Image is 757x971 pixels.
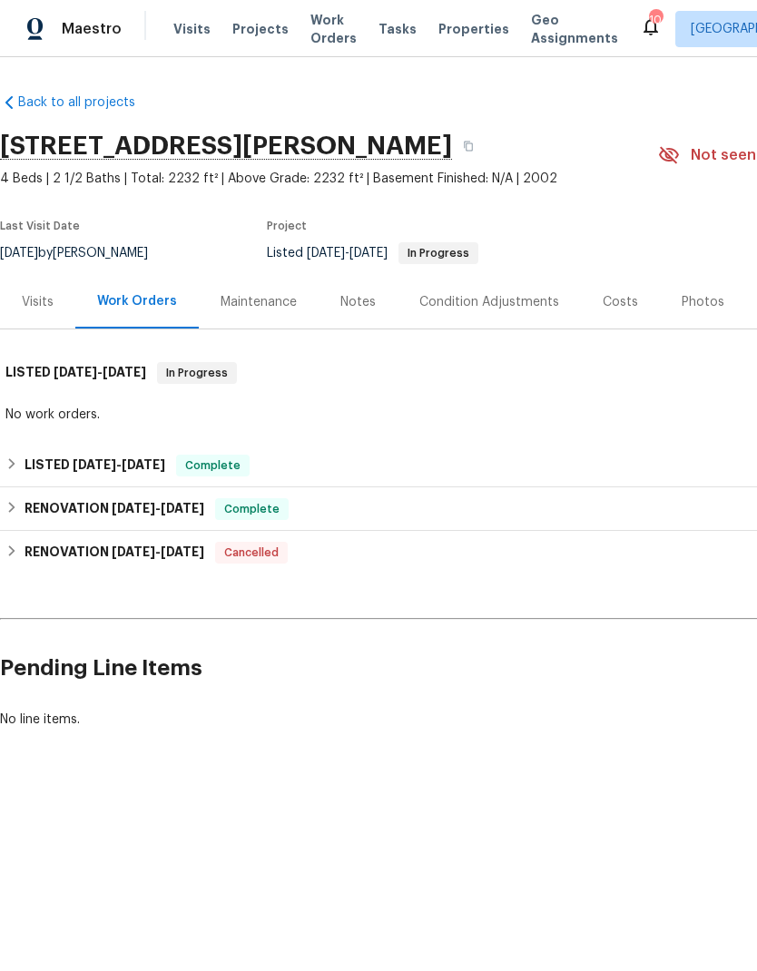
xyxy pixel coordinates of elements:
[267,247,478,260] span: Listed
[267,221,307,231] span: Project
[232,20,289,38] span: Projects
[603,293,638,311] div: Costs
[419,293,559,311] div: Condition Adjustments
[217,500,287,518] span: Complete
[531,11,618,47] span: Geo Assignments
[682,293,724,311] div: Photos
[97,292,177,310] div: Work Orders
[54,366,97,378] span: [DATE]
[62,20,122,38] span: Maestro
[217,544,286,562] span: Cancelled
[161,502,204,515] span: [DATE]
[310,11,357,47] span: Work Orders
[25,542,204,564] h6: RENOVATION
[112,502,204,515] span: -
[349,247,388,260] span: [DATE]
[112,545,155,558] span: [DATE]
[340,293,376,311] div: Notes
[22,293,54,311] div: Visits
[161,545,204,558] span: [DATE]
[307,247,345,260] span: [DATE]
[112,502,155,515] span: [DATE]
[25,498,204,520] h6: RENOVATION
[103,366,146,378] span: [DATE]
[452,130,485,162] button: Copy Address
[159,364,235,382] span: In Progress
[438,20,509,38] span: Properties
[307,247,388,260] span: -
[112,545,204,558] span: -
[122,458,165,471] span: [DATE]
[73,458,116,471] span: [DATE]
[5,362,146,384] h6: LISTED
[649,11,662,29] div: 10
[73,458,165,471] span: -
[54,366,146,378] span: -
[173,20,211,38] span: Visits
[400,248,477,259] span: In Progress
[221,293,297,311] div: Maintenance
[178,456,248,475] span: Complete
[25,455,165,476] h6: LISTED
[378,23,417,35] span: Tasks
